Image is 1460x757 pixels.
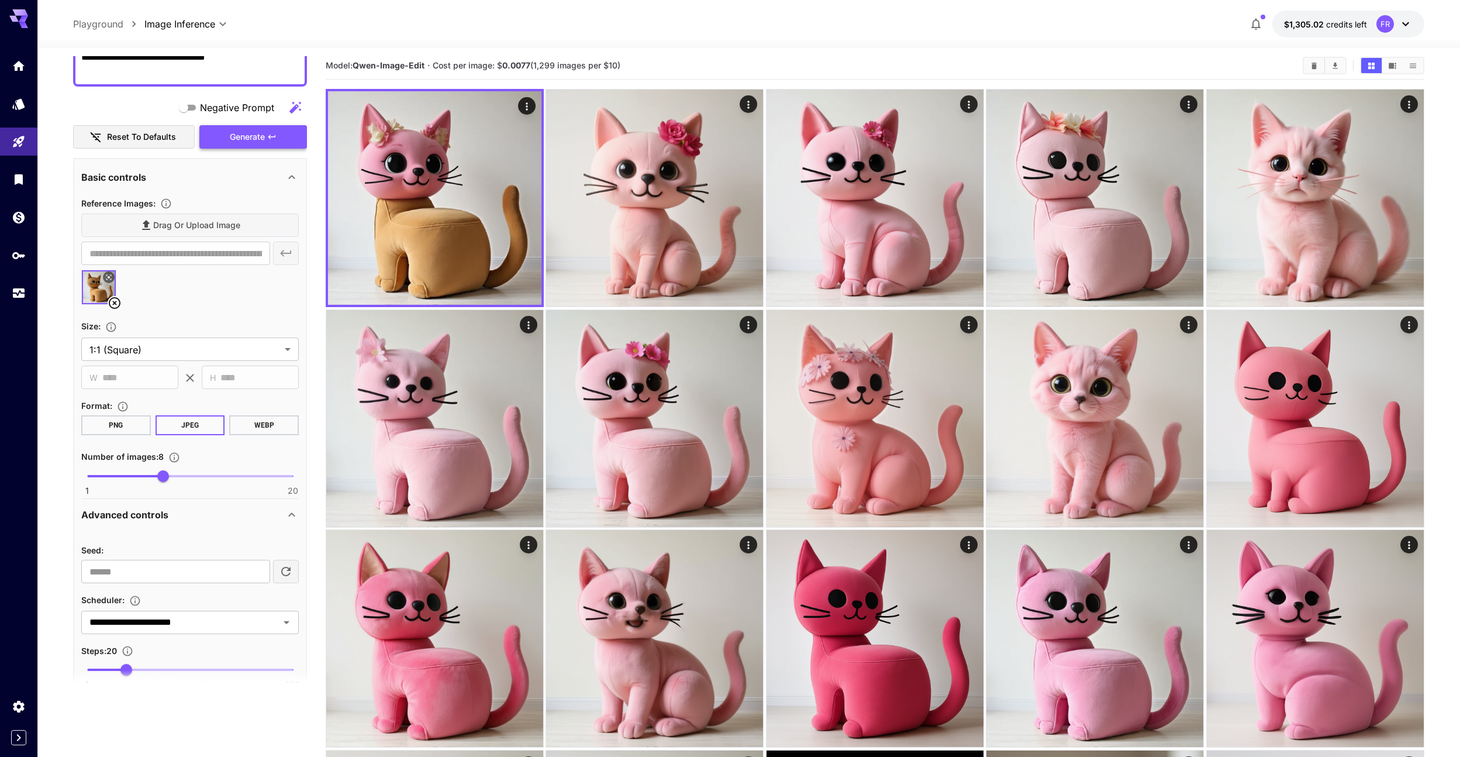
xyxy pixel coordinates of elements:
[12,286,26,301] div: Usage
[546,90,763,307] img: 9k=
[1325,58,1345,73] button: Download All
[518,97,536,115] div: Actions
[520,536,537,553] div: Actions
[1284,19,1326,29] span: $1,305.02
[767,310,983,527] img: 2Q==
[326,60,424,70] span: Model:
[353,60,424,70] b: Qwen-Image-Edit
[85,485,89,497] span: 1
[101,321,122,333] button: Adjust the dimensions of the generated image by specifying its width and height in pixels, or sel...
[960,536,978,553] div: Actions
[427,59,430,73] p: ·
[1181,316,1198,333] div: Actions
[12,172,26,187] div: Library
[73,17,123,31] a: Playground
[81,529,299,743] div: Advanced controls
[230,130,265,144] span: Generate
[229,415,299,435] button: WEBP
[81,595,125,605] span: Scheduler :
[740,316,758,333] div: Actions
[960,95,978,113] div: Actions
[1207,310,1424,527] img: 2Q==
[156,198,177,209] button: Upload a reference image to guide the result. This is needed for Image-to-Image or Inpainting. Su...
[81,508,168,522] p: Advanced controls
[12,210,26,225] div: Wallet
[81,401,112,411] span: Format :
[288,485,298,497] span: 20
[502,60,530,70] b: 0.0077
[767,530,983,747] img: 2Q==
[89,343,280,357] span: 1:1 (Square)
[12,248,26,263] div: API Keys
[81,163,299,191] div: Basic controls
[12,699,26,714] div: Settings
[81,321,101,331] span: Size :
[433,60,620,70] span: Cost per image: $ (1,299 images per $10)
[1304,58,1324,73] button: Clear Images
[1400,536,1418,553] div: Actions
[81,545,103,555] span: Seed :
[767,90,983,307] img: 9k=
[1376,15,1394,33] div: FR
[326,310,543,527] img: 9k=
[12,59,26,73] div: Home
[81,646,117,656] span: Steps : 20
[1403,58,1423,73] button: Show images in list view
[740,95,758,113] div: Actions
[1272,11,1424,37] button: $1,305.02091FR
[1326,19,1367,29] span: credits left
[986,310,1203,527] img: 9k=
[12,97,26,111] div: Models
[81,415,151,435] button: PNG
[73,17,144,31] nav: breadcrumb
[278,614,295,631] button: Open
[986,90,1203,307] img: 2Q==
[164,452,185,463] button: Specify how many images to generate in a single request. Each image generation will be charged se...
[200,101,274,115] span: Negative Prompt
[1400,95,1418,113] div: Actions
[740,536,758,553] div: Actions
[1303,57,1347,74] div: Clear ImagesDownload All
[1181,95,1198,113] div: Actions
[156,415,225,435] button: JPEG
[1360,57,1424,74] div: Show images in grid viewShow images in video viewShow images in list view
[11,730,26,745] button: Expand sidebar
[1181,536,1198,553] div: Actions
[960,316,978,333] div: Actions
[12,135,26,149] div: Playground
[210,371,216,384] span: H
[520,316,537,333] div: Actions
[1400,316,1418,333] div: Actions
[1207,530,1424,747] img: 9k=
[81,452,164,462] span: Number of images : 8
[125,595,146,607] button: Select the method used to control the image generation process. Different schedulers influence ho...
[1284,18,1367,30] div: $1,305.02091
[81,501,299,529] div: Advanced controls
[199,125,307,149] button: Generate
[89,371,98,384] span: W
[326,530,543,747] img: Z
[1361,58,1382,73] button: Show images in grid view
[144,17,215,31] span: Image Inference
[986,530,1203,747] img: 9k=
[546,310,763,527] img: 2Q==
[546,530,763,747] img: 9k=
[73,125,195,149] button: Reset to defaults
[117,645,138,657] button: Set the number of denoising steps used to refine the image. More steps typically lead to higher q...
[1207,90,1424,307] img: Z
[81,198,156,208] span: Reference Images :
[1382,58,1403,73] button: Show images in video view
[112,401,133,412] button: Choose the file format for the output image.
[81,170,146,184] p: Basic controls
[328,91,541,305] img: 9k=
